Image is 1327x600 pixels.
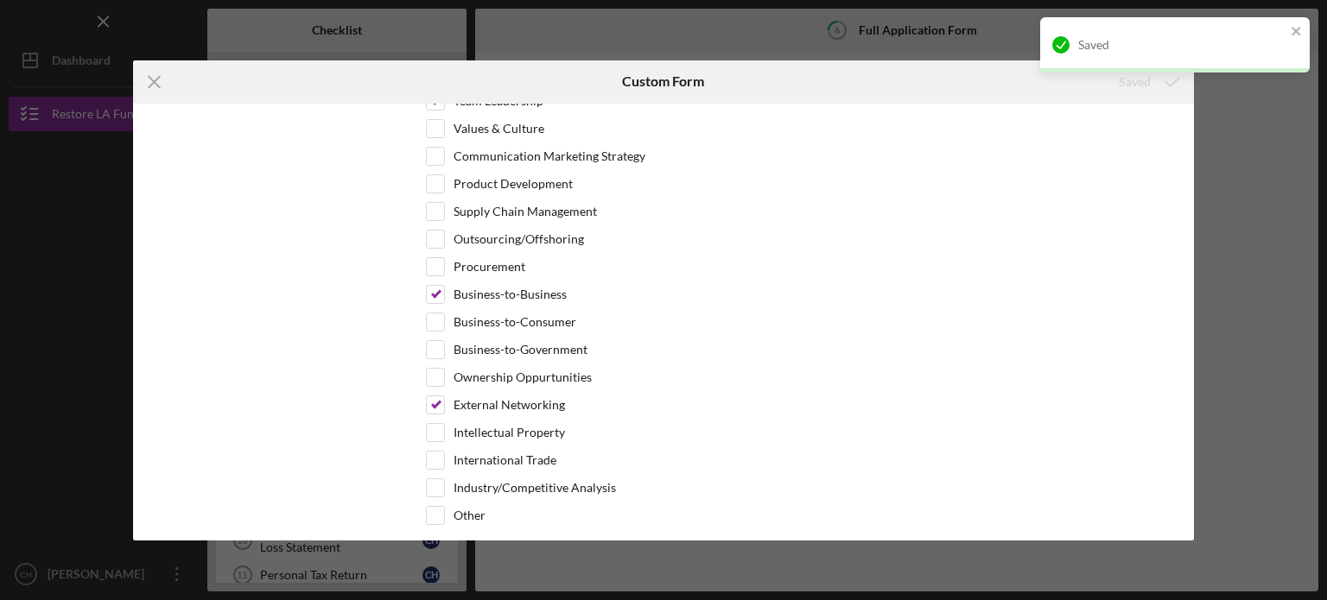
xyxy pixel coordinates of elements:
div: Saved [1078,38,1286,52]
label: Other [454,507,486,524]
label: Outsourcing/Offshoring [454,231,584,248]
label: Product Development [454,175,573,193]
label: Intellectual Property [454,424,565,441]
label: External Networking [454,396,565,414]
label: Business-to-Consumer [454,313,576,331]
label: Values & Culture [454,120,544,137]
label: Supply Chain Management [454,203,597,220]
label: Business-to-Business [454,286,567,303]
label: Procurement [454,258,525,275]
label: International Trade [454,452,556,469]
h6: Custom Form [622,73,704,89]
button: close [1291,24,1303,41]
label: Business-to-Government [454,341,587,358]
label: Communication Marketing Strategy [454,148,645,165]
label: Ownership Oppurtunities [454,369,592,386]
label: Industry/Competitive Analysis [454,479,616,496]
